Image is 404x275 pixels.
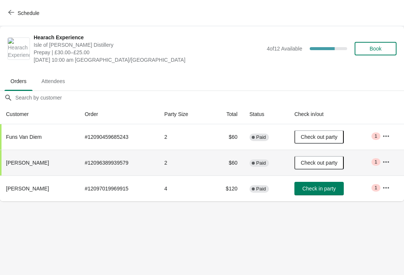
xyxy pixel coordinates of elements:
span: [DATE] 10:00 am [GEOGRAPHIC_DATA]/[GEOGRAPHIC_DATA] [34,56,263,64]
span: Check out party [301,160,337,166]
span: Orders [4,74,33,88]
span: Check out party [301,134,337,140]
td: 2 [158,150,209,175]
th: Party Size [158,104,209,124]
span: Paid [256,160,266,166]
th: Total [209,104,243,124]
td: $60 [209,124,243,150]
td: 4 [158,175,209,201]
span: Check in party [302,186,336,192]
th: Order [79,104,158,124]
td: $60 [209,150,243,175]
span: Attendees [36,74,71,88]
button: Schedule [4,6,45,20]
td: # 12097019969915 [79,175,158,201]
span: [PERSON_NAME] [6,160,49,166]
button: Check in party [294,182,344,195]
span: 4 of 12 Available [267,46,302,52]
span: Paid [256,134,266,140]
span: Hearach Experience [34,34,263,41]
span: 1 [374,133,377,139]
td: # 12096389939579 [79,150,158,175]
span: Isle of [PERSON_NAME] Distillery [34,41,263,49]
button: Check out party [294,130,344,144]
td: 2 [158,124,209,150]
span: Book [370,46,382,52]
span: Funs Van Diem [6,134,42,140]
th: Status [244,104,288,124]
button: Book [355,42,397,55]
button: Check out party [294,156,344,169]
span: 1 [374,185,377,191]
span: [PERSON_NAME] [6,186,49,192]
input: Search by customer [15,91,404,104]
span: Schedule [18,10,39,16]
td: # 12090459685243 [79,124,158,150]
span: Paid [256,186,266,192]
span: 1 [374,159,377,165]
th: Check in/out [288,104,376,124]
span: Prepay | £30.00–£25.00 [34,49,263,56]
img: Hearach Experience [8,38,30,59]
td: $120 [209,175,243,201]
